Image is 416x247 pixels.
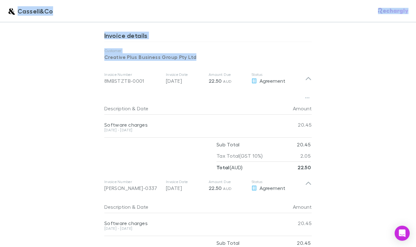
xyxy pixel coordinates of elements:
[104,32,312,42] h3: Invoice details
[104,201,271,213] div: &
[104,227,274,230] div: [DATE] - [DATE]
[166,72,204,77] p: Invoice Date
[104,179,161,184] p: Invoice Number
[104,102,131,115] button: Description
[209,72,246,77] p: Amount Due
[223,79,232,84] span: AUD
[223,186,232,191] span: AUD
[166,77,204,85] p: [DATE]
[260,78,285,84] span: Agreement
[260,185,285,191] span: Agreement
[104,184,161,192] div: [PERSON_NAME]-0337
[99,66,317,91] div: Invoice Number8MBSTZTB-0001Invoice Date[DATE]Amount Due22.50 AUDStatusAgreement
[104,102,271,115] div: &
[104,220,274,226] div: Software charges
[104,72,161,77] p: Invoice Number
[251,72,305,77] p: Status
[137,201,148,213] button: Date
[18,6,53,16] span: Cassell&Co
[216,139,239,150] p: Sub Total
[216,150,263,161] p: Tax Total (GST 10%)
[395,226,410,241] div: Open Intercom Messenger
[104,128,274,132] div: [DATE] - [DATE]
[297,139,311,150] p: 20.45
[104,48,312,53] p: Customer
[166,184,204,192] p: [DATE]
[300,150,311,161] p: 2.05
[104,53,312,61] p: Creative Plus Business Group Pty Ltd
[8,7,15,15] img: Cassell&Co's Logo
[137,102,148,115] button: Date
[104,201,131,213] button: Description
[378,8,408,14] img: Rechargly Logo
[251,179,305,184] p: Status
[99,173,317,198] div: Invoice Number[PERSON_NAME]-0337Invoice Date[DATE]Amount Due22.50 AUDStatusAgreement
[209,185,222,191] span: 22.50
[209,78,222,84] span: 22.50
[166,179,204,184] p: Invoice Date
[209,179,246,184] p: Amount Due
[298,164,311,171] strong: 22.50
[274,115,312,135] div: 20.45
[104,122,274,128] div: Software charges
[274,213,312,233] div: 20.45
[216,164,230,171] strong: Total
[216,162,243,173] p: ( AUD )
[104,77,161,85] div: 8MBSTZTB-0001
